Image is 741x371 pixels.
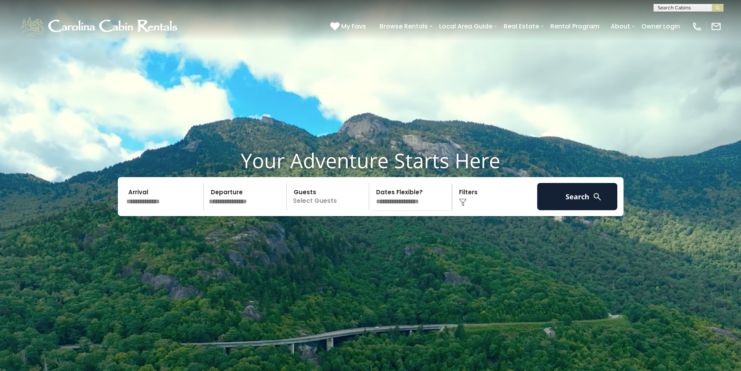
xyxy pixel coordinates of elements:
[607,19,634,33] a: About
[711,21,722,32] img: mail-regular-white.png
[289,183,369,210] p: Select Guests
[341,21,366,31] span: My Favs
[330,21,368,32] a: My Favs
[376,19,432,33] a: Browse Rentals
[19,15,181,38] img: White-1-1-2.png
[692,21,702,32] img: phone-regular-white.png
[6,148,735,172] h1: Your Adventure Starts Here
[547,19,603,33] a: Rental Program
[592,192,602,202] img: search-regular-white.png
[537,183,618,210] button: Search
[435,19,496,33] a: Local Area Guide
[638,19,684,33] a: Owner Login
[459,199,467,206] img: filter--v1.png
[500,19,543,33] a: Real Estate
